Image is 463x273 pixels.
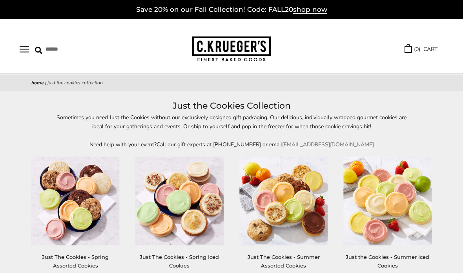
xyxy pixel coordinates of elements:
[136,5,327,14] a: Save 20% on our Fall Collection! Code: FALL20shop now
[35,47,42,54] img: Search
[192,36,271,62] img: C.KRUEGER'S
[47,80,103,86] span: Just the Cookies Collection
[293,5,327,14] span: shop now
[248,254,320,268] a: Just The Cookies - Summer Assorted Cookies
[31,99,432,113] h1: Just the Cookies Collection
[140,254,219,268] a: Just The Cookies - Spring Iced Cookies
[42,254,109,268] a: Just The Cookies - Spring Assorted Cookies
[405,45,437,54] a: (0) CART
[343,157,432,245] img: Just the Cookies - Summer Iced Cookies
[51,140,412,149] p: Need help with your event?
[135,157,224,245] img: Just The Cookies - Spring Iced Cookies
[20,46,29,53] button: Open navigation
[31,157,120,245] img: Just The Cookies - Spring Assorted Cookies
[282,141,374,148] a: [EMAIL_ADDRESS][DOMAIN_NAME]
[51,113,412,131] p: Sometimes you need Just the Cookies without our exclusively designed gift packaging. Our deliciou...
[31,79,432,87] nav: breadcrumbs
[346,254,429,268] a: Just the Cookies - Summer Iced Cookies
[157,141,282,148] span: Call our gift experts at [PHONE_NUMBER] or email
[239,157,328,245] img: Just The Cookies - Summer Assorted Cookies
[45,80,46,86] span: |
[31,80,44,86] a: Home
[35,43,122,55] input: Search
